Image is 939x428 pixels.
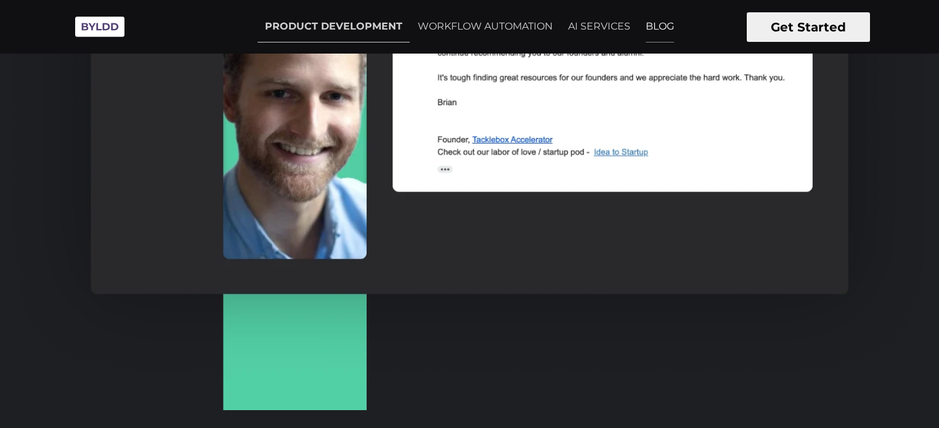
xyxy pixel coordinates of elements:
a: WORKFLOW AUTOMATION [410,11,560,42]
a: PRODUCT DEVELOPMENT [258,11,410,42]
img: Byldd - Product Development Company [69,10,131,44]
a: AI SERVICES [561,11,638,42]
a: BLOG [638,11,681,42]
button: Get Started [747,12,870,42]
